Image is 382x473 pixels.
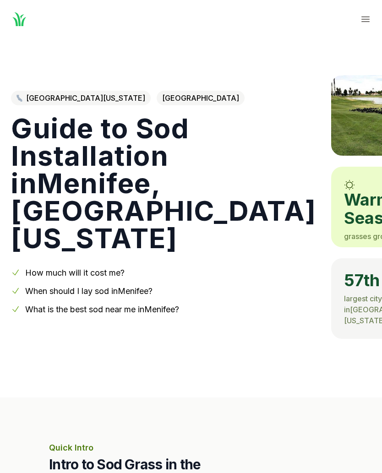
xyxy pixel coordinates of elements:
a: When should I lay sod inMenifee? [25,286,153,296]
span: [GEOGRAPHIC_DATA] [157,91,245,105]
a: [GEOGRAPHIC_DATA][US_STATE] [11,91,151,105]
img: Southern California state outline [16,95,22,102]
h1: Guide to Sod Installation in Menifee , [GEOGRAPHIC_DATA][US_STATE] [11,114,317,252]
a: How much will it cost me? [25,268,125,277]
a: What is the best sod near me inMenifee? [25,304,179,314]
p: Quick Intro [49,441,333,454]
